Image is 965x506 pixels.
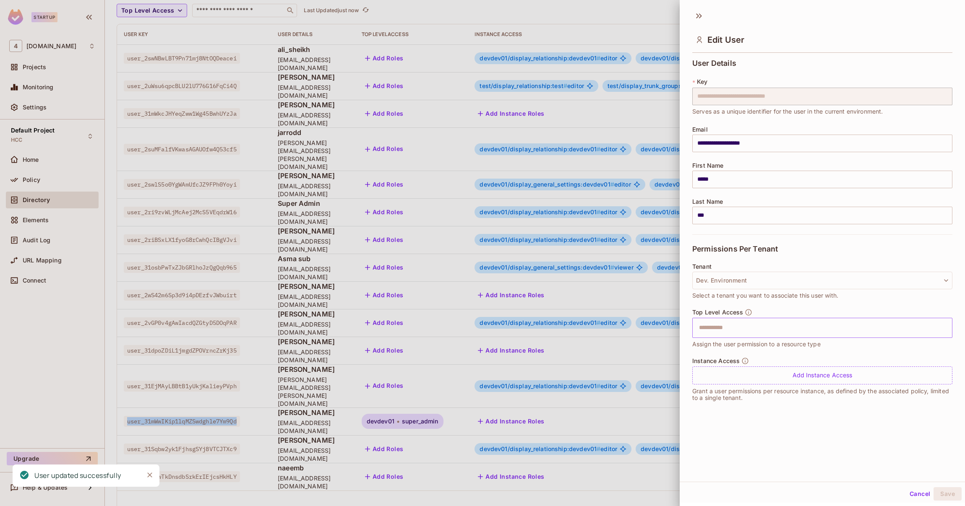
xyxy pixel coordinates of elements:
span: Instance Access [692,358,740,364]
span: Top Level Access [692,309,743,316]
div: User updated successfully [34,470,121,481]
span: Last Name [692,198,723,205]
span: User Details [692,59,736,67]
button: Close [143,469,156,481]
span: Permissions Per Tenant [692,245,778,253]
span: Assign the user permission to a resource type [692,340,821,349]
button: Cancel [906,487,934,501]
button: Dev. Environment [692,272,952,289]
div: Add Instance Access [692,366,952,384]
button: Open [948,327,949,328]
button: Save [934,487,962,501]
span: Email [692,126,708,133]
span: Select a tenant you want to associate this user with. [692,291,838,300]
span: Tenant [692,263,712,270]
span: Key [697,78,707,85]
span: Serves as a unique identifier for the user in the current environment. [692,107,883,116]
span: Edit User [707,35,744,45]
span: First Name [692,162,724,169]
p: Grant a user permissions per resource instance, as defined by the associated policy, limited to a... [692,388,952,401]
